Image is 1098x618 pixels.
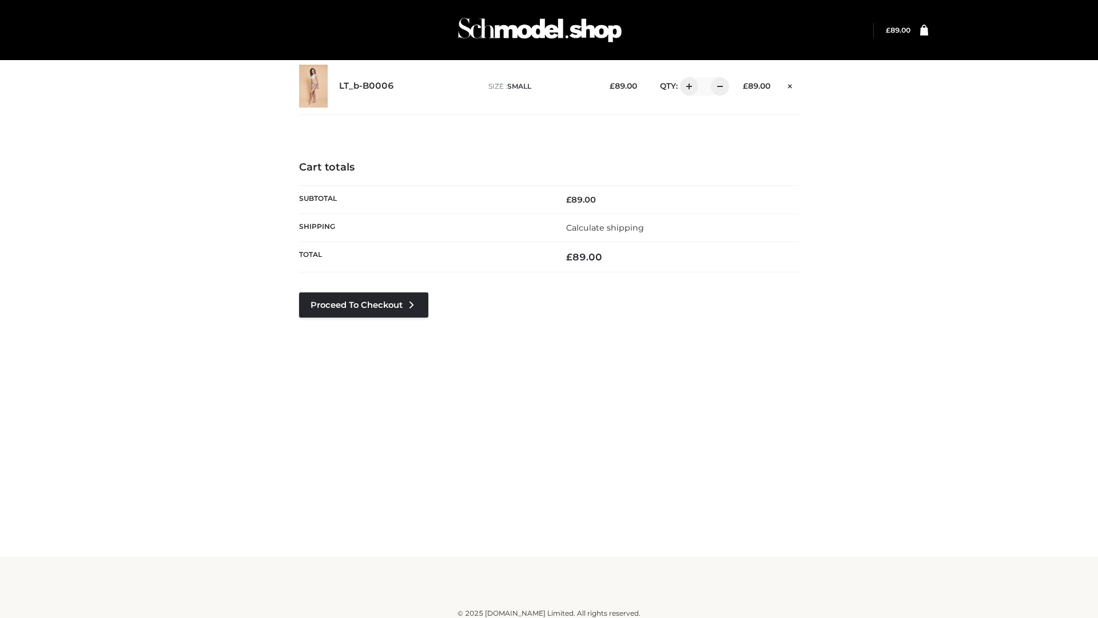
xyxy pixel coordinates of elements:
span: SMALL [507,82,531,90]
th: Shipping [299,213,549,241]
div: QTY: [649,77,725,96]
a: Proceed to Checkout [299,292,428,318]
span: £ [566,195,571,205]
a: Remove this item [782,77,799,92]
bdi: 89.00 [566,251,602,263]
bdi: 89.00 [566,195,596,205]
bdi: 89.00 [743,81,770,90]
span: £ [566,251,572,263]
p: size : [488,81,592,92]
h4: Cart totals [299,161,799,174]
bdi: 89.00 [610,81,637,90]
a: LT_b-B0006 [339,81,394,92]
span: £ [610,81,615,90]
a: £89.00 [886,26,910,34]
th: Total [299,242,549,272]
img: Schmodel Admin 964 [454,7,626,53]
a: Calculate shipping [566,223,644,233]
th: Subtotal [299,185,549,213]
span: £ [886,26,890,34]
span: £ [743,81,748,90]
bdi: 89.00 [886,26,910,34]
